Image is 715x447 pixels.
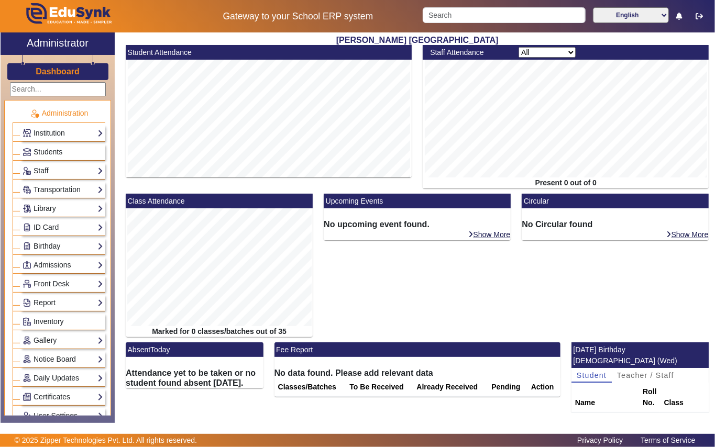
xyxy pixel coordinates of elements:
a: Privacy Policy [572,433,628,447]
h5: Gateway to your School ERP system [184,11,411,22]
mat-card-header: Student Attendance [126,45,412,60]
th: Name [571,383,639,412]
img: Students.png [23,148,31,156]
a: Dashboard [35,66,80,77]
a: Inventory [23,316,103,328]
input: Search... [10,82,106,96]
td: RIDANT [PERSON_NAME] [571,412,639,442]
mat-card-header: [DATE] Birthday [DEMOGRAPHIC_DATA] (Wed) [571,342,709,368]
span: Student [577,372,607,379]
mat-card-header: Fee Report [274,342,560,357]
h3: Dashboard [36,66,80,76]
th: Already Received [413,378,488,397]
h2: Administrator [27,37,89,49]
h6: No Circular found [522,219,709,229]
th: Pending [488,378,527,397]
td: Jr KG Peace [660,412,710,442]
input: Search [423,7,586,23]
h6: No data found. Please add relevant data [274,368,560,378]
h6: Attendance yet to be taken or no student found absent [DATE]. [126,368,263,388]
div: Staff Attendance [425,47,513,58]
img: Administration.png [30,109,39,118]
mat-card-header: Class Attendance [126,194,313,208]
a: Show More [468,230,511,239]
th: Roll No. [639,383,660,412]
p: Administration [13,108,105,119]
a: Administrator [1,32,115,55]
span: Inventory [34,317,64,326]
th: Classes/Batches [274,378,346,397]
th: Action [527,378,560,397]
img: Inventory.png [23,318,31,326]
mat-card-header: Circular [522,194,709,208]
mat-card-header: Upcoming Events [324,194,511,208]
p: © 2025 Zipper Technologies Pvt. Ltd. All rights reserved. [15,435,197,446]
h6: No upcoming event found. [324,219,511,229]
th: To Be Received [346,378,413,397]
a: Students [23,146,103,158]
td: 28 [639,412,660,442]
a: Terms of Service [635,433,700,447]
a: Show More [666,230,709,239]
h2: [PERSON_NAME] [GEOGRAPHIC_DATA] [120,35,714,45]
mat-card-header: AbsentToday [126,342,263,357]
div: Present 0 out of 0 [423,177,709,188]
span: Students [34,148,62,156]
th: Class [660,383,710,412]
span: Teacher / Staff [617,372,674,379]
div: Marked for 0 classes/batches out of 35 [126,326,313,337]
